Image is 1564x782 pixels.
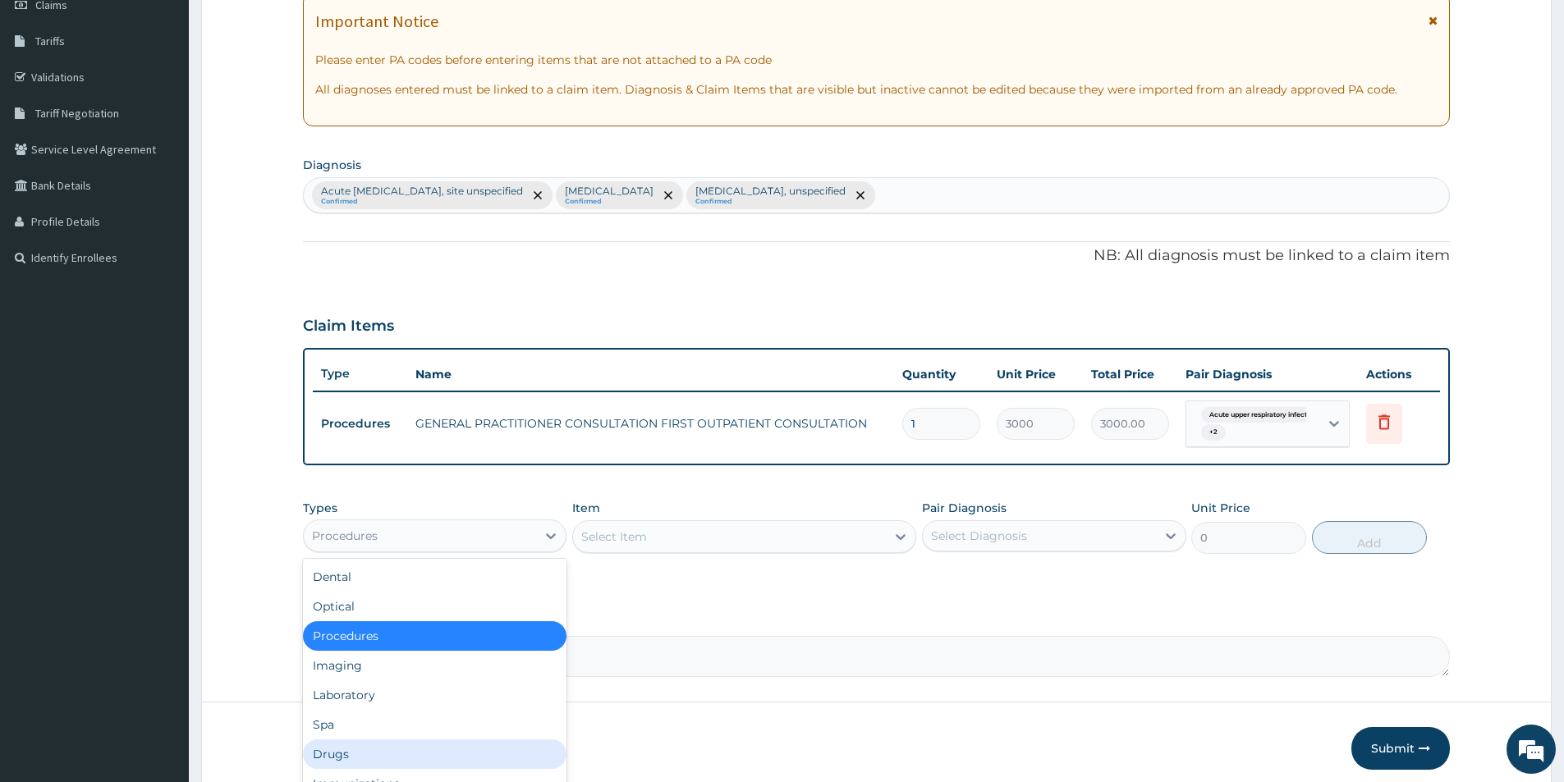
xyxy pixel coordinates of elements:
span: + 2 [1201,424,1226,441]
th: Quantity [894,358,988,391]
th: Unit Price [988,358,1083,391]
textarea: Type your message and hit 'Enter' [8,448,313,505]
span: Tariffs [35,34,65,48]
p: Acute [MEDICAL_DATA], site unspecified [321,185,523,198]
button: Add [1312,521,1427,554]
p: NB: All diagnosis must be linked to a claim item [303,245,1450,267]
h3: Claim Items [303,318,394,336]
span: remove selection option [853,188,868,203]
p: [MEDICAL_DATA], unspecified [695,185,846,198]
div: Select Diagnosis [931,528,1027,544]
th: Type [313,359,407,389]
label: Comment [303,613,1450,627]
div: Procedures [303,621,566,651]
button: Submit [1351,727,1450,770]
th: Name [407,358,894,391]
div: Drugs [303,739,566,769]
span: Tariff Negotiation [35,106,119,121]
label: Unit Price [1191,500,1250,516]
label: Item [572,500,600,516]
p: [MEDICAL_DATA] [565,185,654,198]
small: Confirmed [565,198,654,206]
small: Confirmed [695,198,846,206]
span: We're online! [95,207,227,373]
div: Dental [303,562,566,592]
div: Procedures [312,528,378,544]
p: All diagnoses entered must be linked to a claim item. Diagnosis & Claim Items that are visible bu... [315,81,1438,98]
p: Please enter PA codes before entering items that are not attached to a PA code [315,52,1438,68]
div: Laboratory [303,680,566,710]
div: Minimize live chat window [269,8,309,48]
td: GENERAL PRACTITIONER CONSULTATION FIRST OUTPATIENT CONSULTATION [407,407,894,440]
th: Pair Diagnosis [1177,358,1358,391]
td: Procedures [313,409,407,439]
div: Spa [303,710,566,739]
span: Acute upper respiratory infect... [1201,407,1320,423]
div: Chat with us now [85,92,276,113]
label: Diagnosis [303,157,361,173]
h1: Important Notice [315,12,438,30]
small: Confirmed [321,198,523,206]
div: Select Item [581,528,647,545]
span: remove selection option [530,188,545,203]
div: Imaging [303,651,566,680]
th: Actions [1358,358,1440,391]
label: Pair Diagnosis [922,500,1007,516]
label: Types [303,501,337,515]
span: remove selection option [661,188,676,203]
div: Optical [303,592,566,621]
img: d_794563401_company_1708531726252_794563401 [30,82,67,123]
th: Total Price [1083,358,1177,391]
